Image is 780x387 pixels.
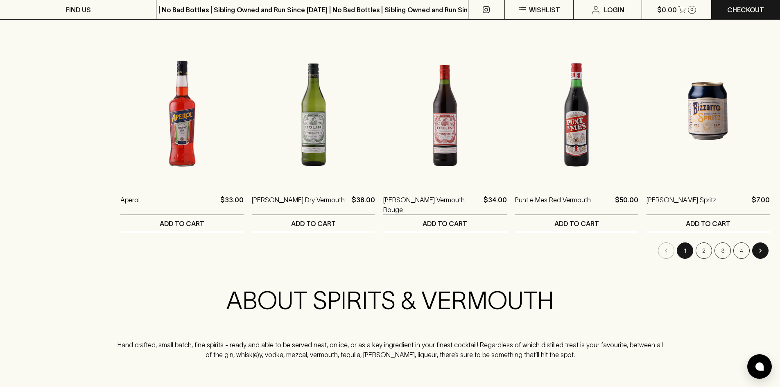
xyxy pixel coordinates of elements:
p: ADD TO CART [686,219,730,229]
img: Bizzarro Spritz [647,39,770,183]
img: bubble-icon [755,362,764,371]
p: ADD TO CART [554,219,599,229]
p: FIND US [66,5,91,15]
img: Punt e Mes Red Vermouth [515,39,638,183]
a: [PERSON_NAME] Vermouth Rouge [383,195,480,215]
p: ADD TO CART [160,219,204,229]
button: Go to page 3 [714,242,731,259]
button: ADD TO CART [647,215,770,232]
button: ADD TO CART [252,215,375,232]
p: ADD TO CART [423,219,467,229]
a: Aperol [120,195,140,215]
a: [PERSON_NAME] Spritz [647,195,716,215]
p: Wishlist [529,5,560,15]
button: page 1 [677,242,693,259]
p: $34.00 [484,195,507,215]
p: ADD TO CART [291,219,336,229]
button: Go to next page [752,242,769,259]
p: $33.00 [220,195,244,215]
button: Go to page 4 [733,242,750,259]
p: $7.00 [752,195,770,215]
p: Login [604,5,624,15]
p: Checkout [727,5,764,15]
button: ADD TO CART [383,215,506,232]
img: Aperol [120,39,244,183]
button: ADD TO CART [120,215,244,232]
button: ADD TO CART [515,215,638,232]
img: Dolin Vermouth Rouge [383,39,506,183]
button: Go to page 2 [696,242,712,259]
p: $0.00 [657,5,677,15]
a: Punt e Mes Red Vermouth [515,195,591,215]
nav: pagination navigation [120,242,770,259]
p: $38.00 [352,195,375,215]
img: Dolin Dry Vermouth [252,39,375,183]
a: [PERSON_NAME] Dry Vermouth [252,195,345,215]
p: $50.00 [615,195,638,215]
h2: ABOUT SPIRITS & VERMOUTH [117,286,663,315]
p: 0 [690,7,694,12]
p: Hand crafted, small batch, fine spirits - ready and able to be served neat, on ice, or as a key i... [117,340,663,360]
